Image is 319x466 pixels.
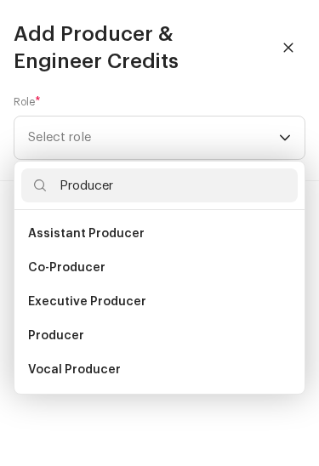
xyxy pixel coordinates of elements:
div: dropdown trigger [279,116,291,159]
span: Add Producer & Engineer Credits [14,20,271,75]
li: Assistant Producer [21,217,298,251]
span: Assistant Producer [28,225,145,242]
span: Vocal Producer [28,361,121,378]
label: Role [14,95,41,109]
ul: Option List [14,210,305,394]
span: Co-Producer [28,259,105,276]
span: Executive Producer [28,293,146,310]
span: Select role [28,116,279,159]
li: Producer [21,319,298,353]
li: Co-Producer [21,251,298,285]
li: Executive Producer [21,285,298,319]
span: Producer [28,327,84,344]
li: Vocal Producer [21,353,298,387]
